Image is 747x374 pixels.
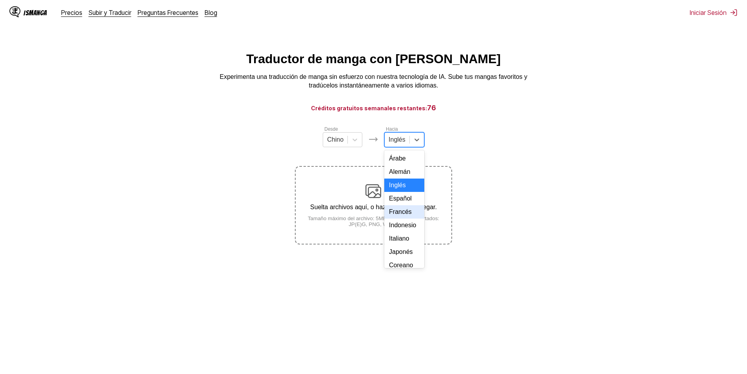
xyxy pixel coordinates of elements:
label: Desde [324,126,338,132]
a: Blog [205,9,217,16]
div: Francés [384,205,424,219]
h3: Créditos gratuitos semanales restantes: [19,103,728,113]
div: Árabe [384,152,424,165]
a: Subir y Traducir [89,9,131,16]
div: Alemán [384,165,424,179]
div: Indonesio [384,219,424,232]
p: Experimenta una traducción de manga sin esfuerzo con nuestra tecnología de IA. Sube tus mangas fa... [217,73,531,90]
div: Español [384,192,424,205]
label: Hacia [386,126,398,132]
div: Inglés [384,179,424,192]
h1: Traductor de manga con [PERSON_NAME] [246,52,501,66]
div: Japonés [384,245,424,259]
button: Iniciar Sesión [690,9,738,16]
a: Preguntas Frecuentes [138,9,198,16]
p: Suelta archivos aquí, o haz clic para navegar. [296,204,451,211]
small: Tamaño máximo del archivo: 5MB • Formatos soportados: JP(E)G, PNG, WEBP [296,215,451,227]
img: IsManga Logo [9,6,20,17]
a: Precios [61,9,82,16]
div: Coreano [384,259,424,272]
a: IsManga LogoIsManga [9,6,61,19]
div: Italiano [384,232,424,245]
img: Sign out [730,9,738,16]
img: Languages icon [369,135,378,144]
div: IsManga [24,9,47,16]
span: 76 [427,104,436,112]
